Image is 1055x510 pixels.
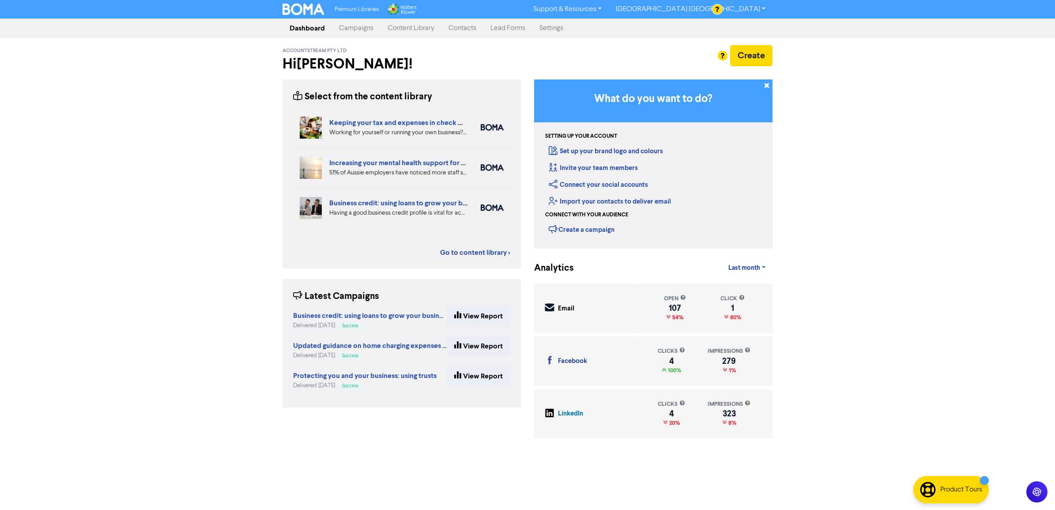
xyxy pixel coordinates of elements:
a: Protecting you and your business: using trusts [293,373,437,380]
span: Premium Libraries: [335,7,380,12]
div: clicks [658,347,685,355]
img: boma_accounting [481,124,504,131]
div: impressions [708,347,750,355]
div: Delivered [DATE] [293,321,447,330]
a: Connect your social accounts [549,181,648,189]
div: Analytics [534,261,563,275]
a: Lead Forms [483,19,532,37]
a: Contacts [441,19,483,37]
div: click [720,295,745,303]
a: Content Library [381,19,441,37]
a: Last month [721,259,772,277]
div: 107 [664,305,686,312]
div: Email [558,304,574,314]
iframe: Chat Widget [1011,468,1055,510]
a: [GEOGRAPHIC_DATA] [GEOGRAPHIC_DATA] [609,2,772,16]
strong: Protecting you and your business: using trusts [293,371,437,380]
a: Business credit: using loans to grow your business [329,199,486,208]
div: Delivered [DATE] [293,382,437,390]
div: 4 [658,358,685,365]
button: Create [730,45,772,66]
img: BOMA Logo [283,4,324,15]
span: Success [342,384,358,388]
span: Accountstream Pty Ltd [283,48,347,54]
div: Select from the content library [293,90,432,104]
a: View Report [447,337,510,355]
a: Dashboard [283,19,332,37]
a: Go to content library > [440,247,510,258]
span: 8% [727,419,736,427]
div: Create a campaign [549,223,614,236]
span: 80% [728,314,741,321]
a: Import your contacts to deliver email [549,197,671,206]
div: Setting up your account [545,132,617,140]
img: boma [481,164,504,171]
a: Invite your team members [549,164,638,172]
span: Success [342,324,358,328]
strong: Business credit: using loans to grow your business [293,311,449,320]
span: 1% [727,367,736,374]
span: 100% [666,367,681,374]
h3: What do you want to do? [547,93,759,106]
h2: Hi [PERSON_NAME] ! [283,56,521,72]
a: View Report [447,367,510,385]
div: open [664,295,686,303]
div: LinkedIn [558,409,583,419]
div: Latest Campaigns [293,290,379,303]
div: 1 [720,305,745,312]
strong: Updated guidance on home charging expenses for plug-in hybrid vehicles [293,341,525,350]
div: clicks [658,400,685,408]
div: Working for yourself or running your own business? Setup robust systems for expenses & tax requir... [329,128,467,137]
a: Increasing your mental health support for employees [329,159,496,167]
span: Success [342,354,358,358]
span: 54% [671,314,683,321]
div: 4 [658,410,685,417]
div: Facebook [558,356,587,366]
img: Wolters Kluwer [387,4,417,15]
a: Support & Resources [526,2,609,16]
div: Delivered [DATE] [293,351,447,360]
span: 20% [667,419,680,427]
div: Connect with your audience [545,211,628,219]
a: View Report [447,307,510,325]
a: Business credit: using loans to grow your business [293,313,449,320]
span: Last month [728,264,760,272]
div: Having a good business credit profile is vital for accessing routes to funding. We look at six di... [329,208,467,218]
div: impressions [708,400,750,408]
img: boma [481,204,504,211]
div: 279 [708,358,750,365]
a: Updated guidance on home charging expenses for plug-in hybrid vehicles [293,343,525,350]
a: Campaigns [332,19,381,37]
div: 51% of Aussie employers have noticed more staff struggling with mental health. But very few have ... [329,168,467,178]
div: Getting Started in BOMA [534,79,772,249]
div: 323 [708,410,750,417]
a: Set up your brand logo and colours [549,147,663,155]
a: Keeping your tax and expenses in check when you are self-employed [329,118,548,127]
a: Settings [532,19,570,37]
